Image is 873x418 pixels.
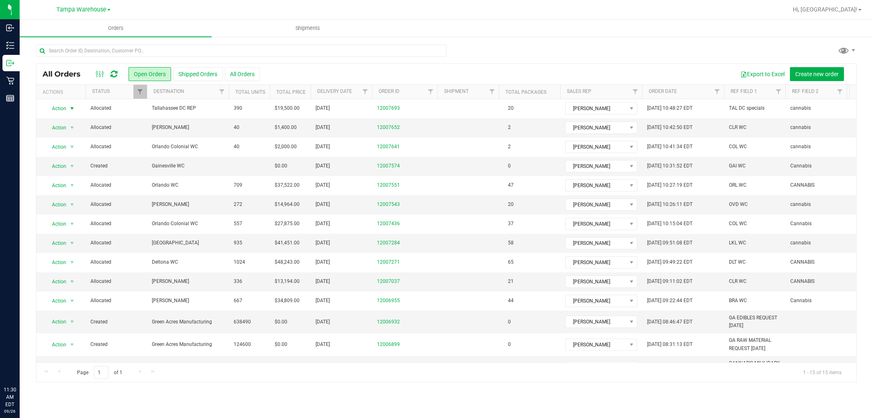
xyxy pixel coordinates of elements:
[790,297,812,305] span: Cannabis
[729,162,746,170] span: GAI WC
[90,239,142,247] span: Allocated
[316,162,330,170] span: [DATE]
[92,88,110,94] a: Status
[43,70,89,79] span: All Orders
[316,297,330,305] span: [DATE]
[234,258,245,266] span: 1024
[67,295,77,307] span: select
[795,71,839,77] span: Create new order
[234,318,251,326] span: 638490
[316,201,330,208] span: [DATE]
[647,143,693,151] span: [DATE] 10:41:34 EDT
[377,220,400,228] a: 12007436
[45,339,67,350] span: Action
[4,408,16,414] p: 09/26
[152,201,224,208] span: [PERSON_NAME]
[567,88,591,94] a: Sales Rep
[90,143,142,151] span: Allocated
[566,103,627,114] span: [PERSON_NAME]
[379,88,399,94] a: Order ID
[796,366,848,378] span: 1 - 15 of 15 items
[729,278,747,285] span: CLR WC
[729,181,747,189] span: ORL WC
[377,341,400,348] a: 12006899
[729,337,781,352] span: GA RAW MATERIAL REQUEST [DATE]
[90,318,142,326] span: Created
[504,102,518,114] span: 20
[316,104,330,112] span: [DATE]
[647,220,693,228] span: [DATE] 10:15:04 EDT
[152,239,224,247] span: [GEOGRAPHIC_DATA]
[67,237,77,249] span: select
[377,297,400,305] a: 12006955
[152,220,224,228] span: Orlando Colonial WC
[90,297,142,305] span: Allocated
[504,122,515,133] span: 2
[90,124,142,131] span: Allocated
[152,341,224,348] span: Green Acres Manufacturing
[234,341,251,348] span: 124600
[275,278,300,285] span: $13,194.00
[275,258,300,266] span: $48,243.00
[275,143,297,151] span: $2,000.00
[566,339,627,350] span: [PERSON_NAME]
[649,88,677,94] a: Order Date
[67,257,77,268] span: select
[790,239,811,247] span: cannabis
[235,89,265,95] a: Total Units
[45,141,67,153] span: Action
[153,88,184,94] a: Destination
[790,181,814,189] span: CANNABIS
[67,276,77,287] span: select
[45,362,67,373] span: Action
[212,20,404,37] a: Shipments
[729,104,765,112] span: TAL DC specials
[316,239,330,247] span: [DATE]
[359,85,372,99] a: Filter
[647,162,693,170] span: [DATE] 10:31:52 EDT
[90,258,142,266] span: Allocated
[729,258,746,266] span: DLT WC
[566,122,627,133] span: [PERSON_NAME]
[152,162,224,170] span: Gainesville WC
[647,318,693,326] span: [DATE] 08:46:47 EDT
[152,143,224,151] span: Orlando Colonial WC
[234,278,242,285] span: 336
[45,316,67,328] span: Action
[6,41,14,50] inline-svg: Inventory
[377,104,400,112] a: 12007693
[711,85,724,99] a: Filter
[792,88,819,94] a: Ref Field 2
[6,59,14,67] inline-svg: Outbound
[729,220,747,228] span: COL WC
[566,141,627,153] span: [PERSON_NAME]
[647,278,693,285] span: [DATE] 09:11:02 EDT
[504,339,515,350] span: 0
[275,220,300,228] span: $27,875.00
[790,201,811,208] span: cannabis
[6,24,14,32] inline-svg: Inbound
[731,88,757,94] a: Ref Field 1
[234,124,239,131] span: 40
[97,25,135,32] span: Orders
[234,201,242,208] span: 272
[45,276,67,287] span: Action
[504,160,515,172] span: 0
[316,318,330,326] span: [DATE]
[6,94,14,102] inline-svg: Reports
[67,339,77,350] span: select
[275,341,287,348] span: $0.00
[316,341,330,348] span: [DATE]
[790,104,811,112] span: cannabis
[566,362,627,373] span: [PERSON_NAME]
[90,201,142,208] span: Allocated
[67,141,77,153] span: select
[152,318,224,326] span: Green Acres Manufacturing
[444,88,469,94] a: Shipment
[772,85,785,99] a: Filter
[8,352,33,377] iframe: Resource center
[790,258,814,266] span: CANNABIS
[729,239,746,247] span: LKL WC
[729,297,747,305] span: BRA WC
[377,124,400,131] a: 12007652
